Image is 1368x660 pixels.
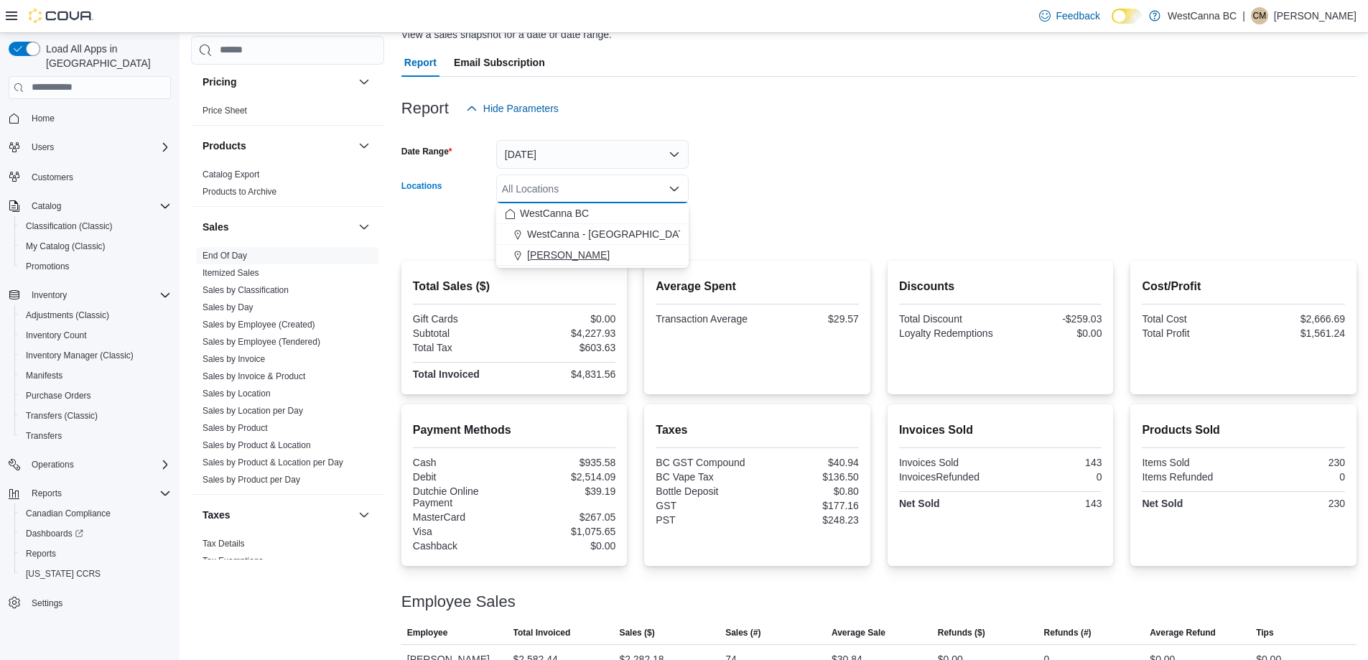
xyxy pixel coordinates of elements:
[203,440,311,451] span: Sales by Product & Location
[26,456,171,473] span: Operations
[355,506,373,524] button: Taxes
[669,183,680,195] button: Close list of options
[527,248,610,262] span: [PERSON_NAME]
[760,514,859,526] div: $248.23
[619,627,654,638] span: Sales ($)
[29,9,93,23] img: Cova
[401,180,442,192] label: Locations
[26,197,67,215] button: Catalog
[26,197,171,215] span: Catalog
[899,327,997,339] div: Loyalty Redemptions
[656,457,754,468] div: BC GST Compound
[20,565,106,582] a: [US_STATE] CCRS
[1003,313,1102,325] div: -$259.03
[401,27,612,42] div: View a sales snapshot for a date or date range.
[1044,627,1092,638] span: Refunds (#)
[203,389,271,399] a: Sales by Location
[26,508,111,519] span: Canadian Compliance
[26,287,73,304] button: Inventory
[203,220,229,234] h3: Sales
[656,500,754,511] div: GST
[20,505,171,522] span: Canadian Compliance
[1247,498,1345,509] div: 230
[656,485,754,497] div: Bottle Deposit
[14,216,177,236] button: Classification (Classic)
[899,498,940,509] strong: Net Sold
[404,48,437,77] span: Report
[1253,7,1267,24] span: CM
[32,141,54,153] span: Users
[20,327,171,344] span: Inventory Count
[20,505,116,522] a: Canadian Compliance
[483,101,559,116] span: Hide Parameters
[203,250,247,261] span: End Of Day
[203,186,276,197] span: Products to Archive
[203,169,259,180] a: Catalog Export
[413,471,511,483] div: Debit
[1242,7,1245,24] p: |
[203,440,311,450] a: Sales by Product & Location
[14,386,177,406] button: Purchase Orders
[1168,7,1237,24] p: WestCanna BC
[203,75,236,89] h3: Pricing
[203,251,247,261] a: End Of Day
[14,325,177,345] button: Inventory Count
[203,319,315,330] span: Sales by Employee (Created)
[899,278,1102,295] h2: Discounts
[413,313,511,325] div: Gift Cards
[1256,627,1273,638] span: Tips
[203,508,353,522] button: Taxes
[14,564,177,584] button: [US_STATE] CCRS
[517,313,615,325] div: $0.00
[413,511,511,523] div: MasterCard
[413,485,511,508] div: Dutchie Online Payment
[20,307,171,324] span: Adjustments (Classic)
[517,327,615,339] div: $4,227.93
[20,427,171,445] span: Transfers
[20,565,171,582] span: Washington CCRS
[1142,313,1240,325] div: Total Cost
[899,457,997,468] div: Invoices Sold
[20,258,75,275] a: Promotions
[527,227,693,241] span: WestCanna - [GEOGRAPHIC_DATA]
[14,503,177,524] button: Canadian Compliance
[14,345,177,366] button: Inventory Manager (Classic)
[20,218,118,235] a: Classification (Classic)
[26,169,79,186] a: Customers
[1033,1,1106,30] a: Feedback
[203,539,245,549] a: Tax Details
[26,350,134,361] span: Inventory Manager (Classic)
[407,627,448,638] span: Employee
[26,370,62,381] span: Manifests
[899,313,997,325] div: Total Discount
[656,278,859,295] h2: Average Spent
[14,305,177,325] button: Adjustments (Classic)
[1142,278,1345,295] h2: Cost/Profit
[1247,327,1345,339] div: $1,561.24
[14,544,177,564] button: Reports
[454,48,545,77] span: Email Subscription
[203,353,265,365] span: Sales by Invoice
[3,592,177,613] button: Settings
[760,500,859,511] div: $177.16
[401,100,449,117] h3: Report
[20,387,171,404] span: Purchase Orders
[26,528,83,539] span: Dashboards
[760,485,859,497] div: $0.80
[413,368,480,380] strong: Total Invoiced
[26,139,60,156] button: Users
[1251,7,1268,24] div: Conrad MacDonald
[1003,498,1102,509] div: 143
[20,367,171,384] span: Manifests
[3,455,177,475] button: Operations
[760,471,859,483] div: $136.50
[203,169,259,180] span: Catalog Export
[203,508,231,522] h3: Taxes
[26,456,80,473] button: Operations
[832,627,885,638] span: Average Sale
[203,105,247,116] span: Price Sheet
[203,405,303,417] span: Sales by Location per Day
[26,261,70,272] span: Promotions
[3,483,177,503] button: Reports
